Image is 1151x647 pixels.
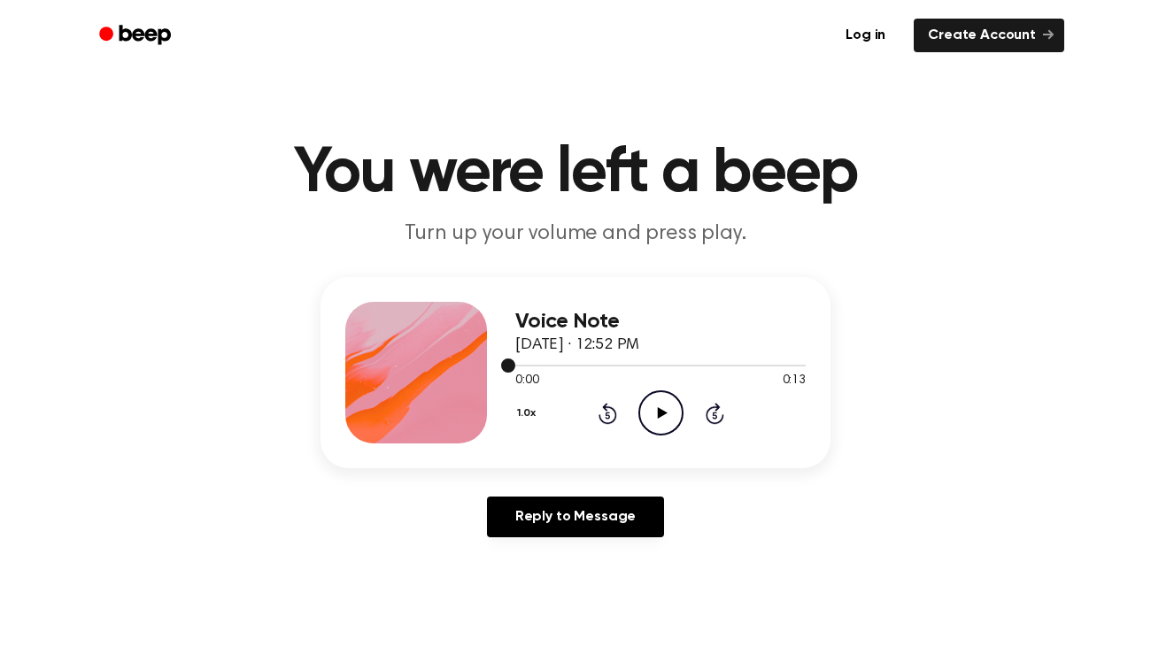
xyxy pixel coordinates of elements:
h1: You were left a beep [122,142,1029,205]
button: 1.0x [515,398,542,428]
a: Log in [828,15,903,56]
a: Reply to Message [487,497,664,537]
p: Turn up your volume and press play. [236,220,915,249]
a: Create Account [914,19,1064,52]
span: 0:13 [783,372,806,390]
a: Beep [87,19,187,53]
span: [DATE] · 12:52 PM [515,337,639,353]
h3: Voice Note [515,310,806,334]
span: 0:00 [515,372,538,390]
